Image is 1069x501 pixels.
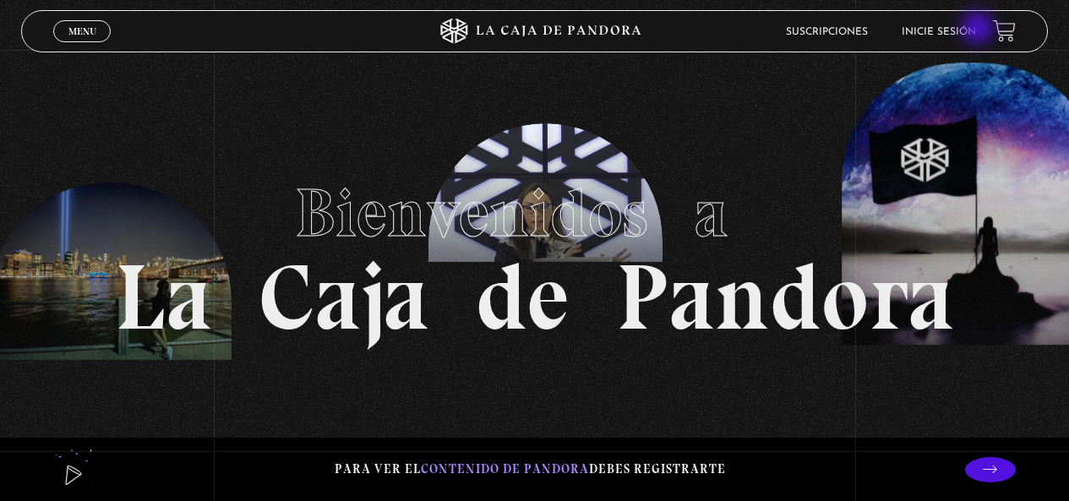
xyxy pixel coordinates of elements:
span: Menu [68,26,96,36]
p: Para ver el debes registrarte [335,458,726,481]
h1: La Caja de Pandora [115,158,954,344]
span: Cerrar [63,41,102,52]
a: Inicie sesión [902,27,976,37]
span: Bienvenidos a [295,172,775,253]
a: View your shopping cart [993,19,1016,42]
a: Suscripciones [786,27,868,37]
span: contenido de Pandora [421,461,589,476]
